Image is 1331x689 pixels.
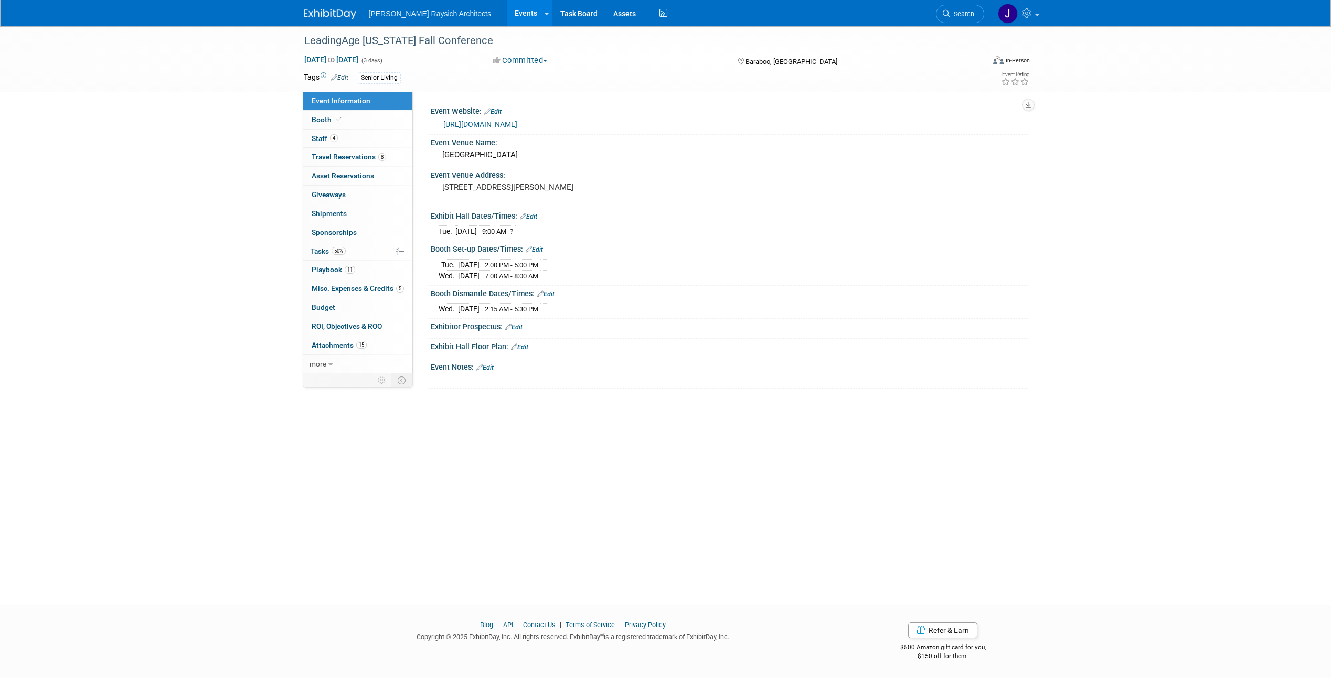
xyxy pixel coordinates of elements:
span: | [557,621,564,629]
td: [DATE] [458,304,480,315]
a: Attachments15 [303,336,412,354]
a: Edit [520,213,537,220]
img: Jenna Hammer [998,4,1018,24]
span: Travel Reservations [312,153,386,161]
div: Copyright © 2025 ExhibitDay, Inc. All rights reserved. ExhibitDay is a registered trademark of Ex... [304,630,843,642]
span: to [326,56,336,64]
span: Asset Reservations [312,171,374,180]
div: Booth Set-up Dates/Times: [431,241,1028,255]
span: 4 [330,134,338,142]
a: Event Information [303,92,412,110]
span: 8 [378,153,386,161]
span: 2:15 AM - 5:30 PM [485,305,538,313]
span: Sponsorships [312,228,357,236]
span: 9:00 AM - [482,228,513,235]
a: Terms of Service [566,621,615,629]
a: [URL][DOMAIN_NAME] [443,120,517,128]
div: LeadingAge [US_STATE] Fall Conference [301,31,968,50]
div: Event Rating [1001,72,1029,77]
td: [DATE] [455,226,477,237]
span: Misc. Expenses & Credits [312,284,404,293]
a: Sponsorships [303,223,412,242]
td: Tags [304,72,348,84]
span: Tasks [311,247,346,255]
span: more [310,360,326,368]
a: Budget [303,298,412,317]
div: Event Venue Name: [431,135,1028,148]
a: Giveaways [303,186,412,204]
a: ROI, Objectives & ROO [303,317,412,336]
a: Contact Us [523,621,556,629]
span: Attachments [312,341,367,349]
div: Event Venue Address: [431,167,1028,180]
td: Tue. [439,226,455,237]
a: Edit [484,108,502,115]
sup: ® [600,632,604,638]
span: Baraboo, [GEOGRAPHIC_DATA] [746,58,837,66]
a: Misc. Expenses & Credits5 [303,279,412,298]
td: Toggle Event Tabs [391,373,412,387]
td: [DATE] [458,259,480,271]
a: Edit [476,364,494,371]
div: $150 off for them. [858,652,1028,661]
a: Booth [303,111,412,129]
img: Format-Inperson.png [993,56,1004,64]
div: Senior Living [358,72,401,83]
td: Personalize Event Tab Strip [373,373,391,387]
span: (3 days) [360,57,382,64]
a: Edit [505,324,523,331]
span: Booth [312,115,344,124]
td: Wed. [439,304,458,315]
span: 2:00 PM - 5:00 PM [485,261,538,269]
a: Travel Reservations8 [303,148,412,166]
span: Playbook [312,265,355,274]
div: $500 Amazon gift card for you, [858,636,1028,660]
a: Edit [331,74,348,81]
a: Search [936,5,984,23]
span: Staff [312,134,338,143]
a: Staff4 [303,130,412,148]
a: Edit [526,246,543,253]
div: Exhibit Hall Dates/Times: [431,208,1028,222]
a: Shipments [303,204,412,223]
a: Edit [537,290,555,298]
span: 15 [356,341,367,349]
a: Edit [511,343,528,351]
div: In-Person [1005,57,1030,64]
div: Exhibit Hall Floor Plan: [431,339,1028,352]
div: [GEOGRAPHIC_DATA] [439,147,1020,163]
div: Exhibitor Prospectus: [431,319,1028,332]
span: Giveaways [312,190,346,199]
i: Booth reservation complete [336,116,342,122]
a: Refer & Earn [908,622,977,638]
a: Tasks50% [303,242,412,261]
a: more [303,355,412,373]
span: | [515,621,521,629]
div: Event Website: [431,103,1028,117]
a: Playbook11 [303,261,412,279]
div: Booth Dismantle Dates/Times: [431,286,1028,299]
span: Event Information [312,96,370,105]
span: | [616,621,623,629]
a: Asset Reservations [303,167,412,185]
td: [DATE] [458,271,480,282]
div: Event Notes: [431,359,1028,373]
span: [PERSON_NAME] Raysich Architects [369,9,491,18]
span: [DATE] [DATE] [304,55,359,64]
a: Blog [480,621,493,629]
span: 11 [345,266,355,274]
div: Event Format [922,55,1030,70]
a: Privacy Policy [625,621,666,629]
button: Committed [489,55,551,66]
span: 50% [332,247,346,255]
td: Wed. [439,271,458,282]
img: ExhibitDay [304,9,356,19]
span: 7:00 AM - 8:00 AM [485,272,538,280]
span: Search [950,10,974,18]
span: Shipments [312,209,347,218]
td: Tue. [439,259,458,271]
span: ROI, Objectives & ROO [312,322,382,330]
span: 5 [396,285,404,293]
span: Budget [312,303,335,311]
span: ? [510,228,513,235]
